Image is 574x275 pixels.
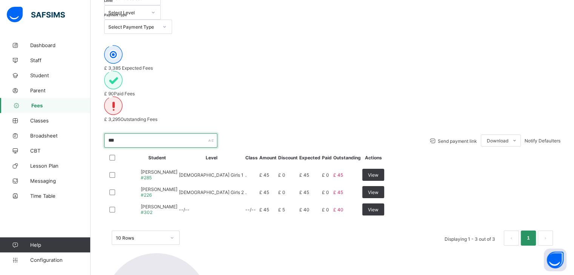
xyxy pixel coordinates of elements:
[322,189,329,195] span: £ 0
[141,192,152,198] span: #226
[504,231,519,246] li: 上一页
[30,87,91,93] span: Parent
[141,209,152,215] span: #302
[179,149,244,166] th: Level
[137,149,178,166] th: Student
[278,172,285,178] span: £ 0
[104,116,120,122] span: £ 3,295
[245,207,256,212] span: --/--
[439,231,501,246] li: Displaying 1 - 3 out of 3
[104,71,123,90] img: paid-1.3eb1404cbcb1d3b736510a26bbfa3ccb.svg
[299,189,309,195] span: £ 45
[333,149,361,166] th: Outstanding
[437,138,477,144] span: Send payment link
[30,133,91,139] span: Broadsheet
[278,207,285,212] span: £ 5
[368,207,379,212] span: View
[104,91,114,96] span: £ 90
[245,189,246,195] span: .
[322,172,329,178] span: £ 0
[108,10,147,15] div: Select Level
[504,231,519,246] button: prev page
[122,65,153,71] span: Expected Fees
[544,249,566,271] button: Open asap
[30,57,91,63] span: Staff
[179,172,243,178] span: [DEMOGRAPHIC_DATA] Girls 1
[525,138,560,144] span: Notify Defaulters
[259,207,269,212] span: £ 45
[104,13,127,17] span: Payment Type
[30,42,91,48] span: Dashboard
[333,172,343,178] span: £ 45
[141,186,177,192] span: [PERSON_NAME]
[259,172,269,178] span: £ 45
[179,207,189,212] span: --/--
[114,91,135,96] span: Paid Fees
[179,189,244,195] span: [DEMOGRAPHIC_DATA] Girls 2
[30,178,91,184] span: Messaging
[333,207,343,212] span: £ 40
[368,172,379,178] span: View
[259,189,269,195] span: £ 45
[299,172,309,178] span: £ 45
[30,163,91,169] span: Lesson Plan
[245,149,258,166] th: Class
[245,172,246,178] span: .
[362,149,385,166] th: Actions
[104,96,123,115] img: outstanding-1.146d663e52f09953f639664a84e30106.svg
[7,7,65,23] img: safsims
[116,235,166,241] div: 10 Rows
[30,118,91,124] span: Classes
[30,242,90,248] span: Help
[322,207,329,212] span: £ 0
[141,204,177,209] span: [PERSON_NAME]
[525,233,532,243] a: 1
[538,231,553,246] li: 下一页
[108,24,158,30] div: Select Payment Type
[30,257,90,263] span: Configuration
[278,149,298,166] th: Discount
[141,169,177,175] span: [PERSON_NAME]
[538,231,553,246] button: next page
[141,175,152,180] span: #285
[299,207,309,212] span: £ 40
[259,149,277,166] th: Amount
[278,189,285,195] span: £ 0
[487,138,508,144] span: Download
[30,72,91,78] span: Student
[30,148,91,154] span: CBT
[120,116,157,122] span: Outstanding Fees
[322,149,332,166] th: Paid
[333,189,343,195] span: £ 45
[368,189,379,195] span: View
[104,45,123,64] img: expected-1.03dd87d44185fb6c27cc9b2570c10499.svg
[299,149,321,166] th: Expected
[31,102,91,108] span: Fees
[104,65,121,71] span: £ 3,385
[521,231,536,246] li: 1
[30,193,91,199] span: Time Table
